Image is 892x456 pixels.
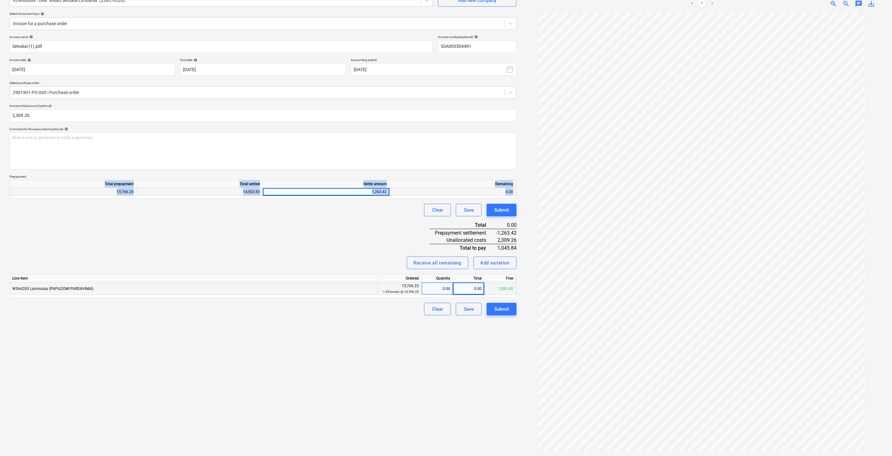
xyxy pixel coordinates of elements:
[407,257,468,269] button: Receive all remaining
[430,236,496,244] div: Unallocated costs
[453,275,485,282] div: Total
[496,244,517,252] div: 1,045.84
[456,303,482,315] button: Save
[180,63,346,76] input: Due date not specified
[430,244,496,252] div: Total to pay
[430,229,496,236] div: Prepayment settlement
[265,188,387,196] div: 1,263.42
[136,188,263,196] div: 14,502.83
[390,188,516,196] div: 0.00
[474,257,517,269] button: Add variation
[9,12,517,16] div: Select document type
[438,40,517,53] input: Invoice number
[390,180,516,188] div: Remaining
[10,188,136,196] div: 15,766.25
[496,229,517,236] div: -1,263.42
[485,275,516,282] div: Free
[9,40,433,53] input: Invoice name
[473,35,478,39] span: help
[9,58,175,62] div: Invoice date
[453,282,485,295] div: 0.00
[192,58,197,62] span: help
[351,58,517,63] p: Accounting period
[9,109,517,122] input: Invoice total amount (optional)
[456,204,482,216] button: Save
[39,12,44,16] span: help
[10,275,378,282] div: Line-item
[9,175,517,179] p: Prepayment
[9,127,517,131] div: Comment for the accountant (optional)
[383,290,419,293] small: 1.00 kompl. @ 15,766.25
[9,81,517,86] p: Select purchase order
[263,180,390,188] div: Settle amount
[432,206,443,214] div: Clear
[480,259,510,267] div: Add variation
[464,206,474,214] div: Save
[414,259,462,267] div: Receive all remaining
[28,35,33,39] span: help
[496,236,517,244] div: 2,309.26
[63,127,68,131] span: help
[422,275,453,282] div: Quantity
[424,282,450,295] div: 0.00
[424,303,451,315] button: Clear
[487,204,517,216] button: Submit
[380,283,419,295] div: 15,766.25
[12,286,93,291] span: W564200 Laminatas (PAPILDOMI PARDAVIMAI)
[751,203,892,456] iframe: Chat Widget
[26,58,31,62] span: help
[9,104,517,109] p: Invoice total amount (optional)
[485,282,516,295] div: 1,263.42
[494,206,509,214] div: Submit
[9,63,175,76] input: Invoice date not specified
[378,275,422,282] div: Ordered
[432,305,443,313] div: Clear
[487,303,517,315] button: Submit
[430,221,496,229] div: Total
[494,305,509,313] div: Submit
[136,180,263,188] div: Total settled
[424,204,451,216] button: Clear
[180,58,346,62] div: Due date
[351,63,517,76] button: [DATE]
[464,305,474,313] div: Save
[9,35,433,39] div: Invoice name
[496,221,517,229] div: 0.00
[438,35,517,39] div: Invoice number (optional)
[10,180,136,188] div: Total prepayment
